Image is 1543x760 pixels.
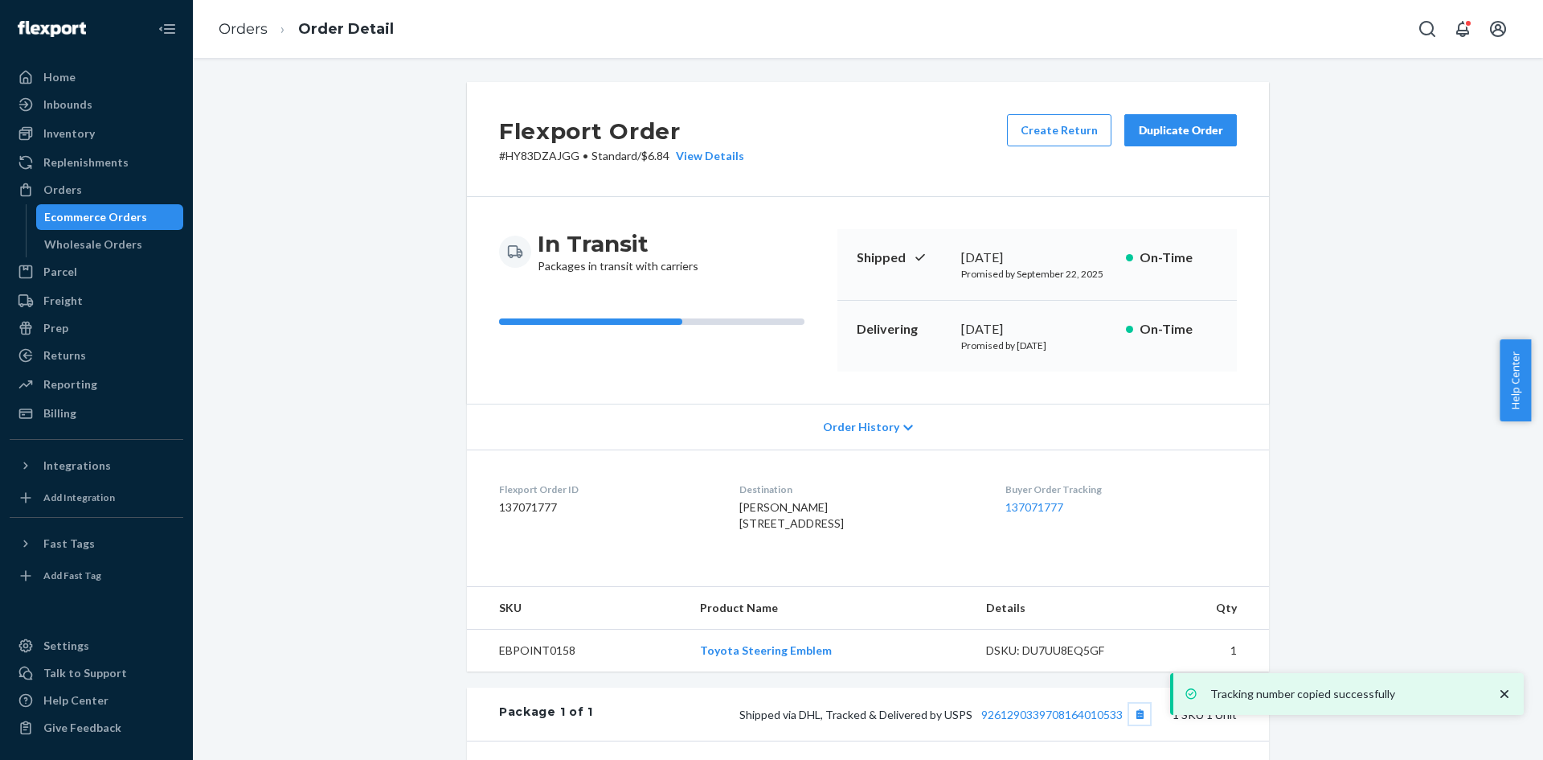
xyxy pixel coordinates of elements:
div: Add Integration [43,491,115,504]
a: Parcel [10,259,183,285]
button: Create Return [1007,114,1111,146]
a: Home [10,64,183,90]
button: Open notifications [1447,13,1479,45]
div: Freight [43,293,83,309]
div: Packages in transit with carriers [538,229,698,274]
div: Prep [43,320,68,336]
div: Wholesale Orders [44,236,142,253]
p: Tracking number copied successfully [1210,686,1480,702]
button: Open Search Box [1411,13,1443,45]
a: Add Fast Tag [10,563,183,589]
button: Duplicate Order [1124,114,1237,146]
div: Give Feedback [43,720,121,736]
button: Open account menu [1482,13,1514,45]
button: Give Feedback [10,715,183,741]
button: Help Center [1500,339,1531,421]
a: Prep [10,315,183,341]
div: Inventory [43,125,95,142]
div: Fast Tags [43,536,95,552]
div: Add Fast Tag [43,569,101,582]
div: Orders [43,182,82,198]
a: 9261290339708164010533 [981,708,1123,721]
div: Parcel [43,264,77,280]
a: 137071777 [1005,500,1063,514]
div: Returns [43,347,86,364]
div: Reporting [43,376,97,392]
a: Talk to Support [10,660,183,686]
svg: close toast [1496,686,1512,702]
div: Home [43,69,76,85]
button: Copy tracking number [1129,704,1150,725]
dt: Buyer Order Tracking [1005,483,1237,496]
a: Order Detail [298,20,394,38]
div: Inbounds [43,97,92,113]
div: Help Center [43,692,108,709]
a: Inbounds [10,92,183,117]
a: Add Integration [10,485,183,511]
a: Replenishments [10,150,183,175]
a: Inventory [10,121,183,146]
span: Order History [823,419,899,435]
th: Product Name [687,587,973,630]
span: Standard [591,149,637,162]
div: Duplicate Order [1138,122,1223,138]
div: DSKU: DU7UU8EQ5GF [986,643,1137,659]
span: • [583,149,588,162]
dt: Destination [739,483,979,496]
p: On-Time [1140,249,1218,267]
button: View Details [669,148,744,164]
dd: 137071777 [499,499,714,516]
div: Settings [43,638,89,654]
th: SKU [467,587,687,630]
td: EBPOINT0158 [467,630,687,672]
a: Freight [10,288,183,314]
a: Orders [219,20,268,38]
div: Package 1 of 1 [499,704,593,725]
h2: Flexport Order [499,114,744,148]
th: Qty [1149,587,1269,630]
div: Replenishments [43,154,129,170]
p: On-Time [1140,320,1218,339]
span: Shipped via DHL, Tracked & Delivered by USPS [739,708,1150,721]
a: Billing [10,401,183,426]
a: Wholesale Orders [36,232,184,257]
p: Promised by September 22, 2025 [961,267,1113,281]
a: Settings [10,633,183,659]
span: [PERSON_NAME] [STREET_ADDRESS] [739,500,844,530]
a: Help Center [10,688,183,713]
a: Reporting [10,372,183,397]
p: # HY83DZAJGG / $6.84 [499,148,744,164]
img: Flexport logo [18,21,86,37]
div: 1 SKU 1 Unit [593,704,1237,725]
button: Fast Tags [10,531,183,557]
div: Integrations [43,458,111,474]
a: Toyota Steering Emblem [700,643,832,657]
a: Ecommerce Orders [36,204,184,230]
p: Delivering [857,320,948,339]
ol: breadcrumbs [206,6,407,53]
dt: Flexport Order ID [499,483,714,496]
th: Details [973,587,1150,630]
div: Talk to Support [43,665,127,681]
h3: In Transit [538,229,698,258]
div: Ecommerce Orders [44,209,147,225]
p: Shipped [857,249,948,267]
div: Billing [43,405,76,421]
td: 1 [1149,630,1269,672]
a: Orders [10,177,183,203]
a: Returns [10,343,183,368]
div: [DATE] [961,249,1113,267]
p: Promised by [DATE] [961,339,1113,352]
button: Integrations [10,453,183,479]
div: [DATE] [961,320,1113,339]
button: Close Navigation [151,13,183,45]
